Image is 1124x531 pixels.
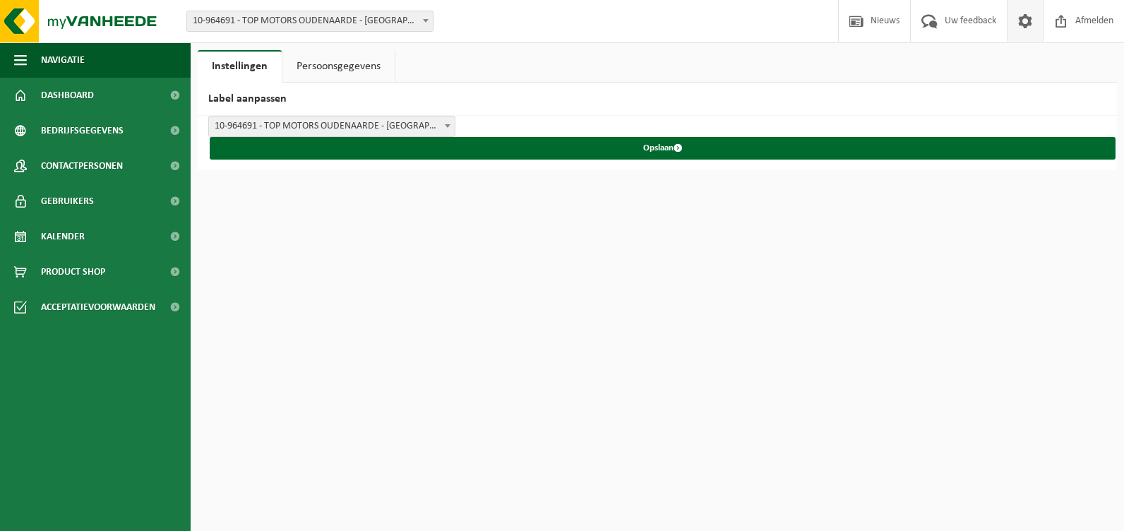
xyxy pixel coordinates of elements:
[186,11,434,32] span: 10-964691 - TOP MOTORS OUDENAARDE - OUDENAARDE
[41,148,123,184] span: Contactpersonen
[198,83,1117,116] h2: Label aanpassen
[41,254,105,290] span: Product Shop
[209,117,455,136] span: 10-964691 - TOP MOTORS OUDENAARDE - OUDENAARDE
[41,78,94,113] span: Dashboard
[282,50,395,83] a: Persoonsgegevens
[210,137,1116,160] button: Opslaan
[41,113,124,148] span: Bedrijfsgegevens
[41,42,85,78] span: Navigatie
[41,184,94,219] span: Gebruikers
[41,290,155,325] span: Acceptatievoorwaarden
[187,11,433,31] span: 10-964691 - TOP MOTORS OUDENAARDE - OUDENAARDE
[208,116,455,137] span: 10-964691 - TOP MOTORS OUDENAARDE - OUDENAARDE
[198,50,282,83] a: Instellingen
[41,219,85,254] span: Kalender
